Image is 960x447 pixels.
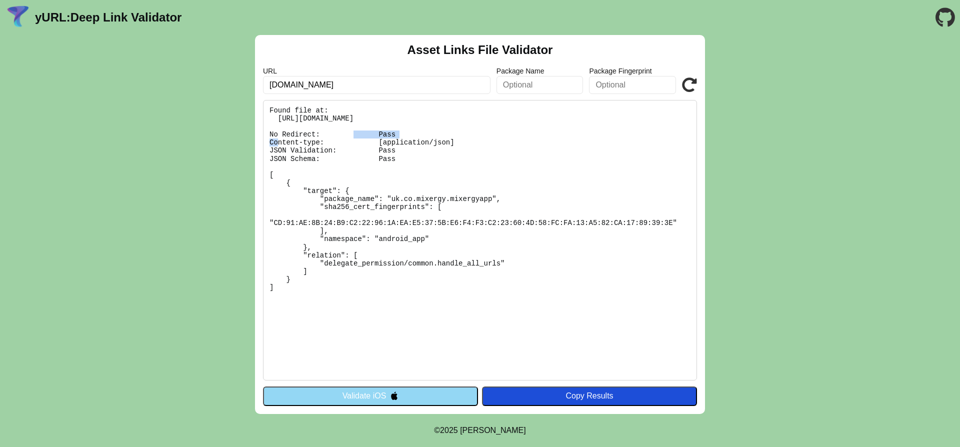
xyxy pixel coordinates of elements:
[496,76,583,94] input: Optional
[263,100,697,380] pre: Found file at: [URL][DOMAIN_NAME] No Redirect: Pass Content-type: [application/json] JSON Validat...
[5,4,31,30] img: yURL Logo
[407,43,553,57] h2: Asset Links File Validator
[589,67,676,75] label: Package Fingerprint
[460,426,526,434] a: Michael Ibragimchayev's Personal Site
[263,76,490,94] input: Required
[263,386,478,405] button: Validate iOS
[487,391,692,400] div: Copy Results
[589,76,676,94] input: Optional
[390,391,398,400] img: appleIcon.svg
[496,67,583,75] label: Package Name
[434,414,525,447] footer: ©
[440,426,458,434] span: 2025
[35,10,181,24] a: yURL:Deep Link Validator
[482,386,697,405] button: Copy Results
[263,67,490,75] label: URL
